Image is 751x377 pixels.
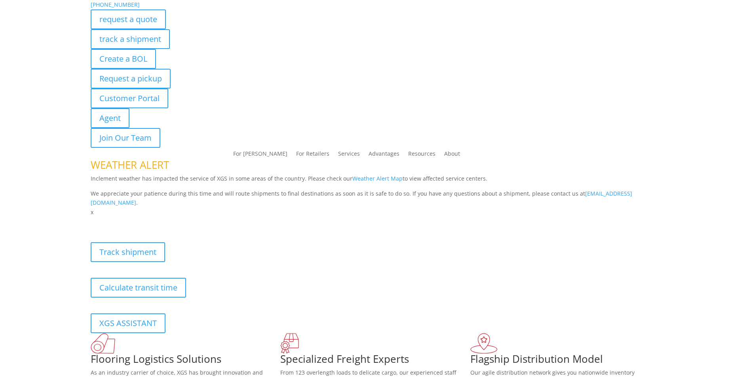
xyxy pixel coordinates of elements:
a: track a shipment [91,29,170,49]
a: Customer Portal [91,89,168,108]
img: xgs-icon-focused-on-flooring-red [280,333,299,354]
a: Weather Alert Map [352,175,403,182]
b: Visibility, transparency, and control for your entire supply chain. [91,218,267,226]
a: Join Our Team [91,128,160,148]
a: Advantages [369,151,399,160]
a: For [PERSON_NAME] [233,151,287,160]
a: [PHONE_NUMBER] [91,1,140,8]
a: Track shipment [91,242,165,262]
a: Create a BOL [91,49,156,69]
p: We appreciate your patience during this time and will route shipments to final destinations as so... [91,189,661,208]
p: Inclement weather has impacted the service of XGS in some areas of the country. Please check our ... [91,174,661,189]
img: xgs-icon-total-supply-chain-intelligence-red [91,333,115,354]
a: XGS ASSISTANT [91,313,165,333]
img: xgs-icon-flagship-distribution-model-red [470,333,498,354]
a: request a quote [91,9,166,29]
a: Request a pickup [91,69,171,89]
h1: Specialized Freight Experts [280,354,470,368]
span: WEATHER ALERT [91,158,169,172]
a: Services [338,151,360,160]
a: Calculate transit time [91,278,186,298]
a: Agent [91,108,129,128]
h1: Flagship Distribution Model [470,354,660,368]
h1: Flooring Logistics Solutions [91,354,281,368]
a: Resources [408,151,435,160]
a: About [444,151,460,160]
p: x [91,207,661,217]
a: For Retailers [296,151,329,160]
